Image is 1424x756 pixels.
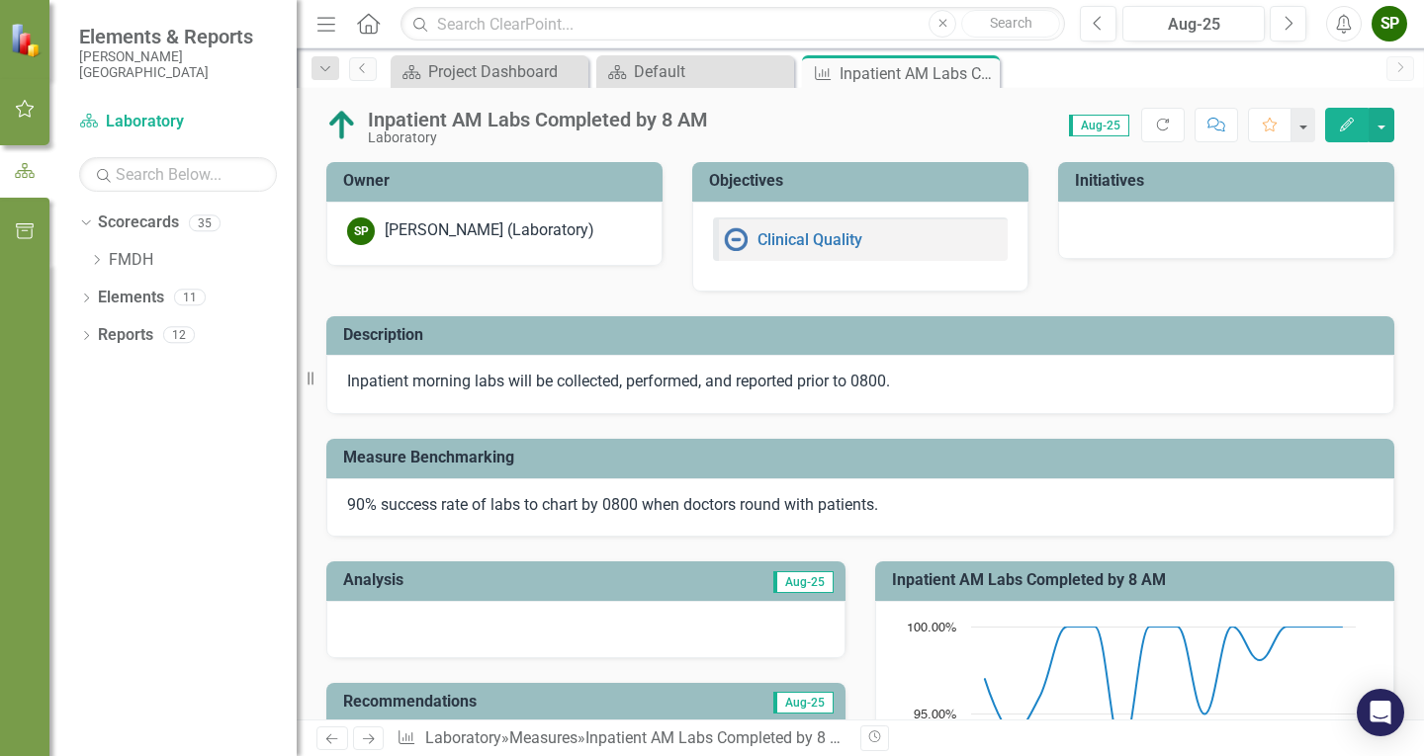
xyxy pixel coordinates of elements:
a: Clinical Quality [757,230,862,249]
div: Open Intercom Messenger [1357,689,1404,736]
span: Aug-25 [1069,115,1129,136]
a: Reports [98,324,153,347]
div: 12 [163,327,195,344]
div: Default [634,59,789,84]
div: 11 [174,290,206,306]
a: Measures [509,728,578,747]
img: No Information [724,227,748,251]
h3: Initiatives [1075,172,1384,190]
div: Inpatient AM Labs Completed by 8 AM [840,61,995,86]
span: Aug-25 [773,692,834,714]
text: 95.00% [914,709,956,721]
div: SP [347,217,375,245]
div: 35 [189,214,221,231]
a: Scorecards [98,211,179,234]
a: Project Dashboard [396,59,583,84]
div: Inpatient AM Labs Completed by 8 AM [585,728,853,747]
div: Inpatient AM Labs Completed by 8 AM [368,109,708,130]
a: Default [601,59,789,84]
button: Search [961,10,1060,38]
span: Aug-25 [773,571,834,593]
img: ClearPoint Strategy [10,23,44,57]
p: Inpatient morning labs will be collected, performed, and reported prior to 0800. [347,371,1374,393]
h3: Description [343,326,1384,344]
a: FMDH [109,249,297,272]
input: Search ClearPoint... [400,7,1065,42]
span: Elements & Reports [79,25,277,48]
h3: Measure Benchmarking [343,449,1384,466]
text: 100.00% [907,622,956,634]
small: [PERSON_NAME][GEOGRAPHIC_DATA] [79,48,277,81]
h3: Analysis [343,571,585,589]
span: Search [990,15,1032,31]
button: Aug-25 [1122,6,1265,42]
button: SP [1372,6,1407,42]
div: Aug-25 [1129,13,1258,37]
h3: Owner [343,172,653,190]
div: » » [397,727,845,750]
a: Elements [98,287,164,309]
div: Project Dashboard [428,59,583,84]
div: Laboratory [368,130,708,145]
a: Laboratory [79,111,277,133]
div: [PERSON_NAME] (Laboratory) [385,219,594,242]
a: Laboratory [425,728,501,747]
input: Search Below... [79,157,277,192]
h3: Inpatient AM Labs Completed by 8 AM [892,571,1384,589]
h3: Recommendations [343,693,679,711]
span: 90% success rate of labs to chart by 0800 when doctors round with patients. [347,495,878,514]
img: Above Target [326,110,358,141]
h3: Objectives [709,172,1019,190]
